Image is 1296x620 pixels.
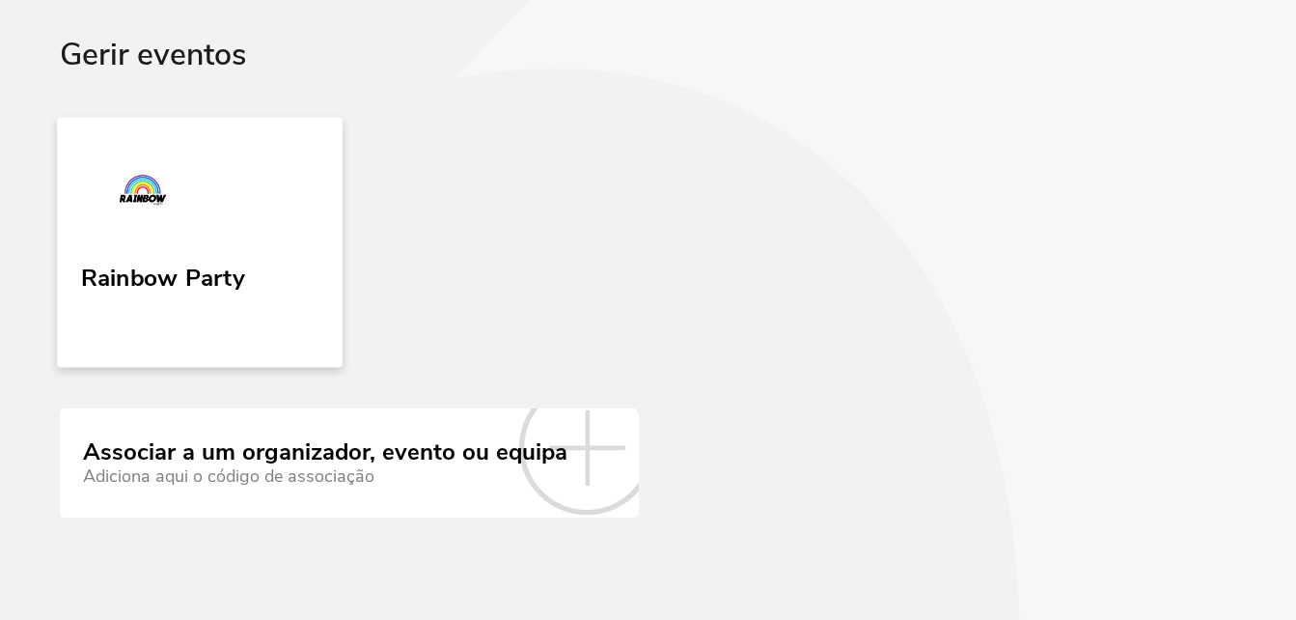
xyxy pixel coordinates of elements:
[83,466,567,487] div: Adiciona aqui o código de associação
[81,149,209,238] img: Rainbow Party
[60,409,639,517] a: Associar a um organizador, evento ou equipa Adiciona aqui o código de associação
[57,117,343,367] a: Rainbow Party Rainbow Party
[81,257,245,292] div: Rainbow Party
[83,439,567,466] div: Associar a um organizador, evento ou equipa
[60,38,1236,120] div: Gerir eventos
